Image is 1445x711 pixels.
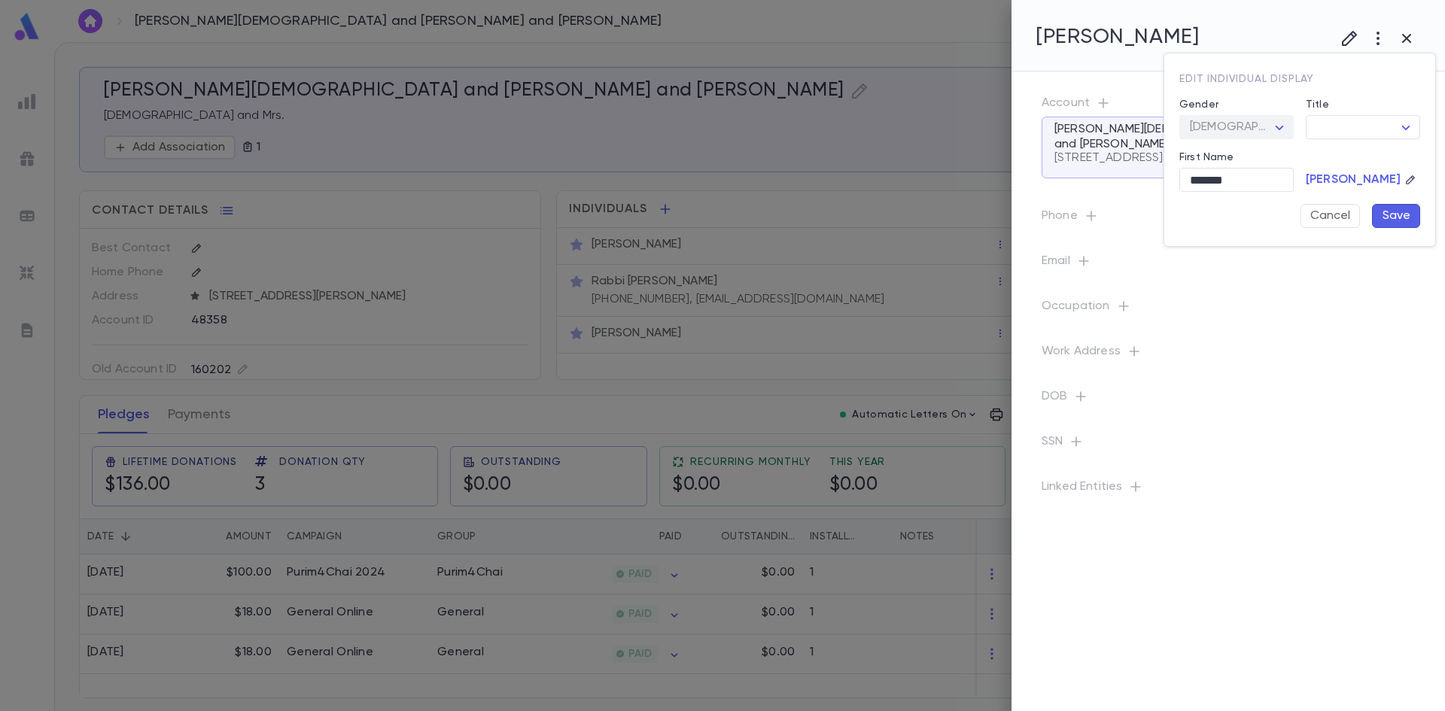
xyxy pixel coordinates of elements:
div: [DEMOGRAPHIC_DATA] [1179,116,1294,139]
label: Gender [1179,99,1218,111]
span: Edit individual display [1179,74,1314,84]
span: [DEMOGRAPHIC_DATA] [1190,121,1319,133]
label: First Name [1179,151,1234,163]
div: ​ [1306,116,1420,139]
button: Save [1372,204,1420,228]
label: Title [1306,99,1329,111]
p: [PERSON_NAME] [1306,172,1401,187]
button: Cancel [1300,204,1360,228]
